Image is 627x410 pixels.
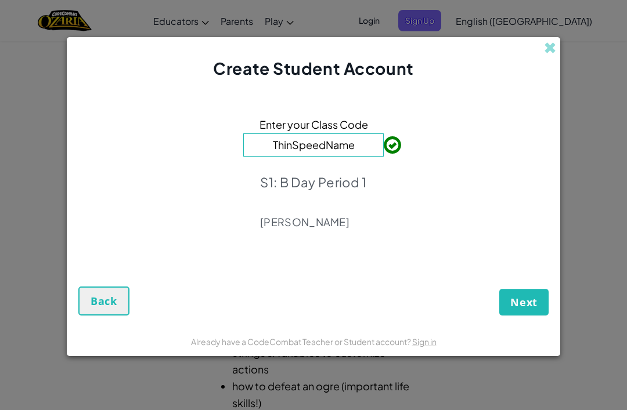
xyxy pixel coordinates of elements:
span: Back [91,294,117,308]
a: Sign in [412,336,437,347]
span: Already have a CodeCombat Teacher or Student account? [191,336,412,347]
span: Enter your Class Code [260,116,368,133]
button: Back [78,286,129,315]
span: Create Student Account [213,58,413,78]
span: Next [510,295,538,309]
button: Next [499,289,549,315]
p: [PERSON_NAME] [260,215,367,229]
p: S1: B Day Period 1 [260,174,367,190]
